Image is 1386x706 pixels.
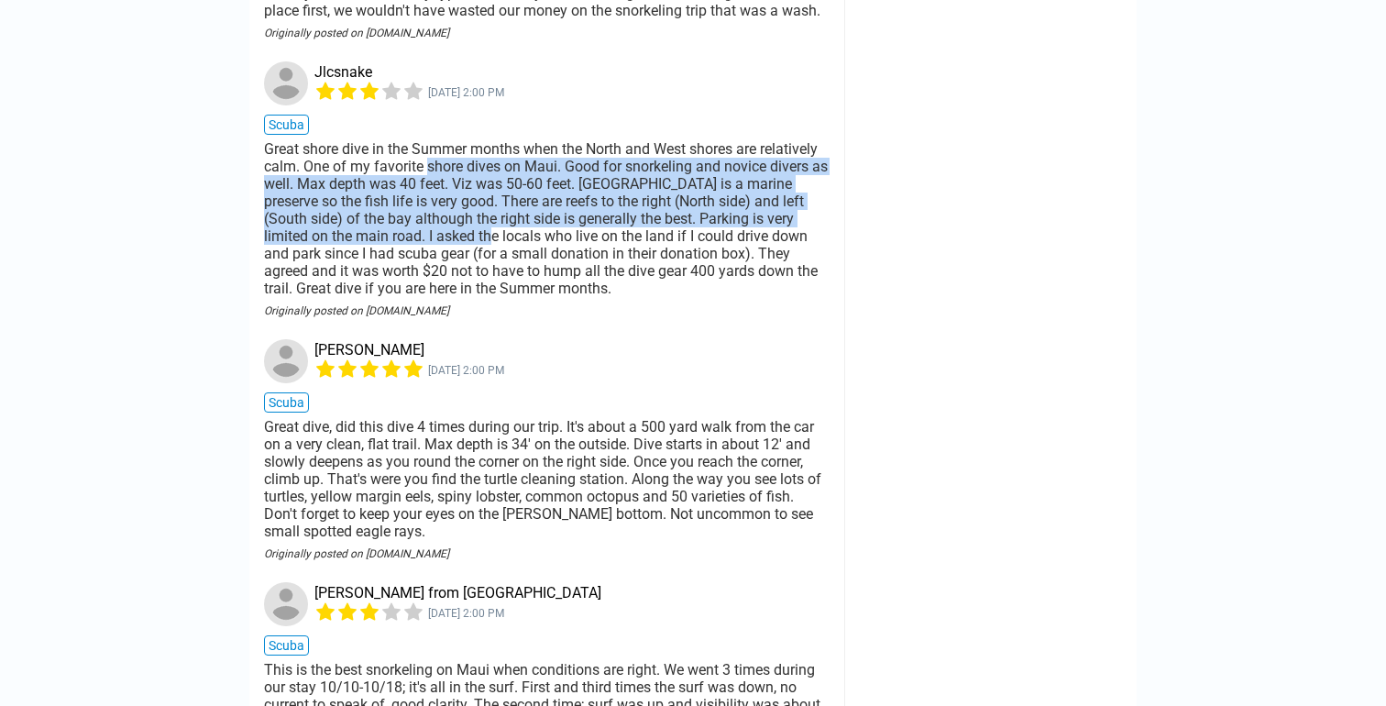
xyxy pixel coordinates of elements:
a: Jlcsnake [314,63,372,81]
div: Originally posted on [DOMAIN_NAME] [264,27,830,39]
a: Bob from Chicago [264,582,311,626]
a: [PERSON_NAME] [314,341,424,359]
span: 135 [428,364,504,377]
div: Great dive, did this dive 4 times during our trip. It's about a 500 yard walk from the car on a v... [264,418,830,540]
a: [PERSON_NAME] from [GEOGRAPHIC_DATA] [314,584,601,601]
span: scuba [264,392,309,413]
a: Jerry Burawski [264,339,311,383]
span: scuba [264,635,309,656]
img: Jlcsnake [264,61,308,105]
img: Jerry Burawski [264,339,308,383]
div: Originally posted on [DOMAIN_NAME] [264,304,830,317]
div: Originally posted on [DOMAIN_NAME] [264,547,830,560]
a: Jlcsnake [264,61,311,105]
div: Great shore dive in the Summer months when the North and West shores are relatively calm. One of ... [264,140,830,297]
span: 134 [428,86,504,99]
span: scuba [264,115,309,135]
img: Bob from Chicago [264,582,308,626]
span: 136 [428,607,504,620]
